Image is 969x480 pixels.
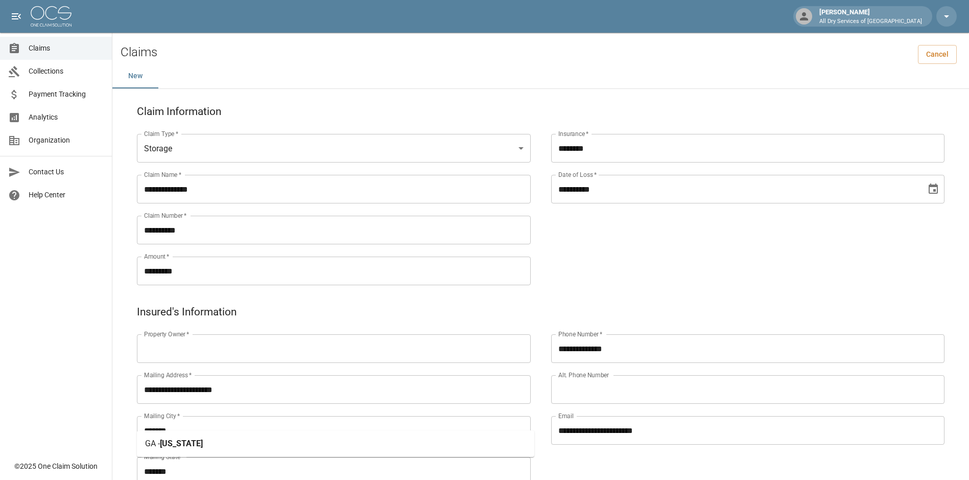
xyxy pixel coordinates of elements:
[144,412,180,420] label: Mailing City
[144,371,192,379] label: Mailing Address
[144,330,190,338] label: Property Owner
[558,412,574,420] label: Email
[144,211,186,220] label: Claim Number
[815,7,926,26] div: [PERSON_NAME]
[923,179,943,199] button: Choose date
[144,170,181,179] label: Claim Name
[31,6,72,27] img: ocs-logo-white-transparent.png
[145,439,160,448] span: GA -
[29,43,104,54] span: Claims
[160,439,203,448] span: [US_STATE]
[558,170,597,179] label: Date of Loss
[144,129,178,138] label: Claim Type
[112,64,158,88] button: New
[558,371,609,379] label: Alt. Phone Number
[29,66,104,77] span: Collections
[29,112,104,123] span: Analytics
[558,129,588,138] label: Insurance
[29,167,104,177] span: Contact Us
[558,330,602,338] label: Phone Number
[29,190,104,200] span: Help Center
[918,45,957,64] a: Cancel
[144,252,170,261] label: Amount
[14,461,98,471] div: © 2025 One Claim Solution
[112,64,969,88] div: dynamic tabs
[819,17,922,26] p: All Dry Services of [GEOGRAPHIC_DATA]
[137,134,531,163] div: Storage
[29,135,104,146] span: Organization
[121,45,157,60] h2: Claims
[29,89,104,100] span: Payment Tracking
[6,6,27,27] button: open drawer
